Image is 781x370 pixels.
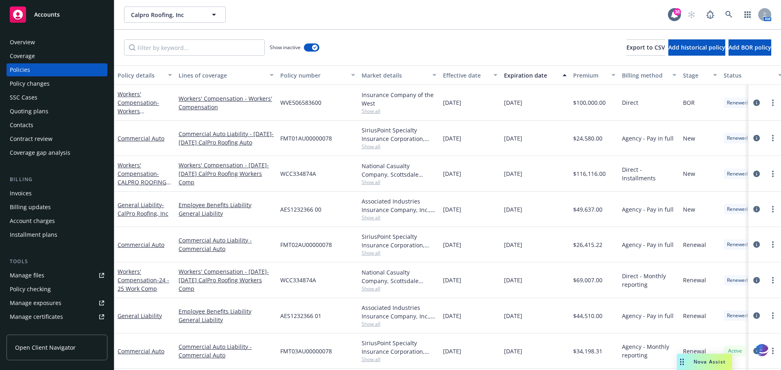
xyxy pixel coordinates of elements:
a: Search [721,6,737,23]
a: more [768,346,778,356]
div: Expiration date [504,71,558,80]
div: Status [724,71,773,80]
div: Overview [10,36,35,49]
span: Renewal [683,240,706,249]
span: Show all [362,214,436,221]
span: New [683,134,695,143]
a: Manage files [7,269,107,282]
span: BOR [683,98,695,107]
a: Manage claims [7,324,107,337]
div: Associated Industries Insurance Company, Inc., AmTrust Financial Services, Risk Transfer Partners [362,197,436,214]
a: Workers' Compensation [118,90,159,123]
span: Renewed [727,134,748,142]
span: Show all [362,285,436,292]
a: Installment plans [7,228,107,241]
div: Policy details [118,71,163,80]
button: Add BOR policy [729,39,771,56]
span: [DATE] [443,312,461,320]
a: Workers' Compensation [118,161,166,195]
a: Quoting plans [7,105,107,118]
a: circleInformation [752,346,761,356]
span: Renewed [727,99,748,106]
a: Billing updates [7,201,107,214]
div: Quoting plans [10,105,48,118]
span: Renewed [727,170,748,177]
a: Commercial Auto Liability - Commercial Auto [179,236,274,253]
a: circleInformation [752,240,761,249]
span: Renewal [683,347,706,355]
a: Report a Bug [702,6,718,23]
span: Show all [362,143,436,150]
span: [DATE] [504,276,522,284]
a: General Liability [118,312,162,320]
button: Export to CSV [626,39,665,56]
span: Renewed [727,206,748,213]
a: more [768,98,778,108]
span: Calpro Roofing, Inc [131,11,201,19]
span: Active [727,347,743,355]
button: Market details [358,65,440,85]
a: more [768,204,778,214]
div: SSC Cases [10,91,37,104]
button: Add historical policy [668,39,725,56]
div: Drag to move [677,354,687,370]
a: circleInformation [752,98,761,108]
span: Agency - Monthly reporting [622,342,676,359]
span: Agency - Pay in full [622,240,674,249]
div: SiriusPoint Specialty Insurance Corporation, SiriusPoint, Fairmatic Insurance [362,126,436,143]
a: more [768,275,778,285]
span: - CALPRO ROOFING INC [118,170,171,195]
span: [DATE] [504,98,522,107]
span: WCC334874A [280,276,316,284]
span: Add BOR policy [729,43,771,51]
button: Calpro Roofing, Inc [124,6,226,23]
a: Workers' Compensation - Workers' Compensation [179,94,274,111]
span: Agency - Pay in full [622,312,674,320]
span: Renewed [727,241,748,248]
span: [DATE] [443,134,461,143]
span: Direct - Installments [622,165,676,182]
a: Policies [7,63,107,76]
span: [DATE] [443,347,461,355]
span: [DATE] [504,169,522,178]
input: Filter by keyword... [124,39,265,56]
button: Nova Assist [677,354,732,370]
a: Start snowing [683,6,700,23]
img: svg+xml;base64,PHN2ZyB3aWR0aD0iMzQiIGhlaWdodD0iMzQiIHZpZXdCb3g9IjAgMCAzNCAzNCIgZmlsbD0ibm9uZSIgeG... [755,343,769,358]
span: $49,637.00 [573,205,602,214]
button: Lines of coverage [175,65,277,85]
div: Stage [683,71,708,80]
a: Commercial Auto [118,347,164,355]
span: Renewed [727,277,748,284]
span: Renewal [683,312,706,320]
span: Show all [362,179,436,186]
a: Workers' Compensation [118,268,169,292]
span: Renewed [727,312,748,319]
span: [DATE] [443,240,461,249]
span: Agency - Pay in full [622,205,674,214]
span: FMT02AU00000078 [280,240,332,249]
div: Invoices [10,187,32,200]
div: SiriusPoint Specialty Insurance Corporation, SiriusPoint, Fairmatic Insurance [362,232,436,249]
a: circleInformation [752,204,761,214]
a: circleInformation [752,311,761,320]
div: Contract review [10,132,52,145]
span: [DATE] [443,169,461,178]
span: [DATE] [504,134,522,143]
div: Billing [7,175,107,184]
span: Export to CSV [626,43,665,51]
span: Show all [362,356,436,363]
span: $69,007.00 [573,276,602,284]
a: Commercial Auto [118,241,164,249]
a: Manage exposures [7,296,107,309]
a: General Liability [118,201,168,217]
span: [DATE] [504,347,522,355]
div: Coverage [10,50,35,63]
span: Renewal [683,276,706,284]
div: Lines of coverage [179,71,265,80]
div: Manage certificates [10,310,63,323]
span: - Workers Compensation [118,99,159,123]
a: SSC Cases [7,91,107,104]
div: SiriusPoint Specialty Insurance Corporation, SiriusPoint, Fairmatic Insurance [362,339,436,356]
div: Policy checking [10,283,51,296]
